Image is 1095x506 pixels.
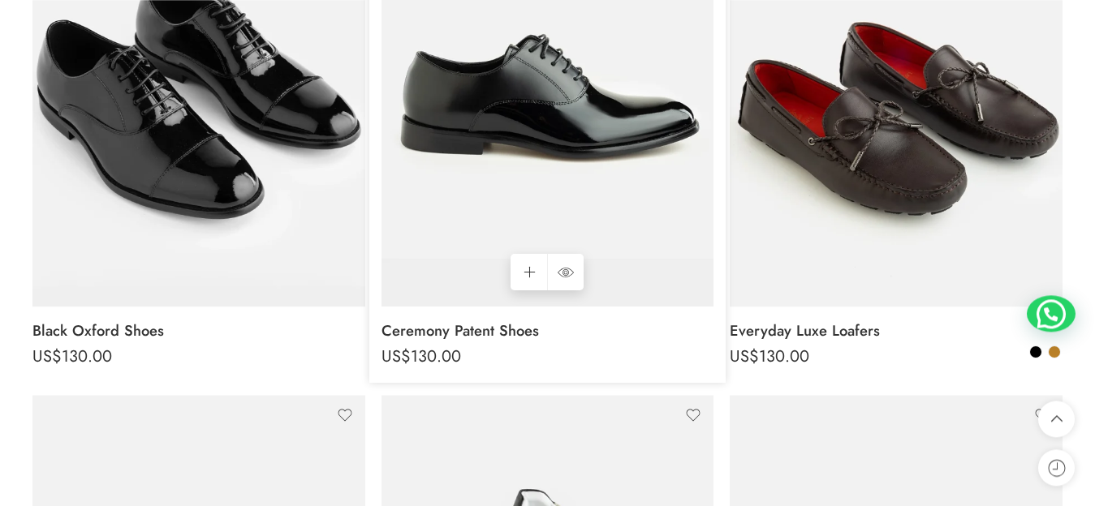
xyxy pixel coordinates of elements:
a: Ceremony Patent Shoes [382,315,714,347]
bdi: 130.00 [730,345,809,368]
span: US$ [730,345,759,368]
a: QUICK SHOP [547,254,584,290]
a: Camel [1047,345,1062,359]
a: Add to cart: “Ceremony Patent Shoes” [511,254,547,290]
a: Black Oxford Shoes [32,315,365,347]
span: US$ [382,345,411,368]
a: Everyday Luxe Loafers [730,315,1063,347]
bdi: 130.00 [382,345,461,368]
a: Black [1028,345,1043,359]
span: US$ [32,345,62,368]
bdi: 130.00 [32,345,112,368]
